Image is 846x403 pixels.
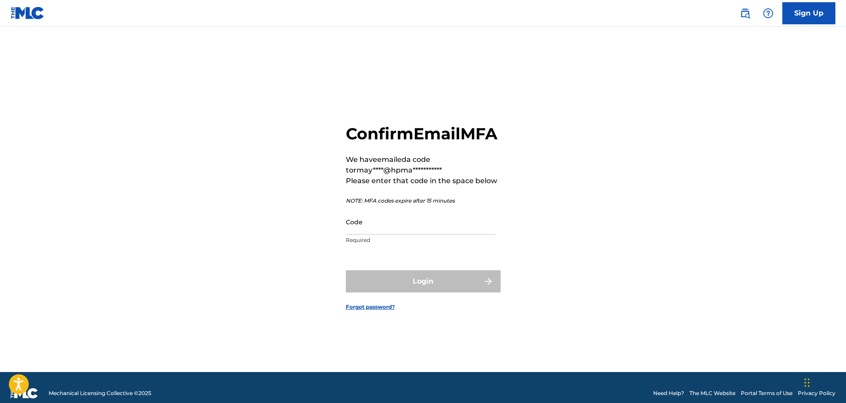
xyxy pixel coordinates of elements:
img: MLC Logo [11,7,45,19]
p: NOTE: MFA codes expire after 15 minutes [346,197,501,205]
a: Portal Terms of Use [741,389,792,397]
a: Forgot password? [346,303,395,311]
div: Help [759,4,777,22]
p: Required [346,236,495,244]
a: Sign Up [782,2,835,24]
h2: Confirm Email MFA [346,124,501,144]
iframe: Chat Widget [802,361,846,403]
p: Please enter that code in the space below [346,176,501,186]
a: Need Help? [653,389,684,397]
a: Public Search [736,4,754,22]
img: search [740,8,750,19]
a: Privacy Policy [798,389,835,397]
div: Drag [804,369,810,396]
img: help [763,8,773,19]
span: Mechanical Licensing Collective © 2025 [49,389,151,397]
img: logo [11,388,38,399]
a: The MLC Website [689,389,735,397]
